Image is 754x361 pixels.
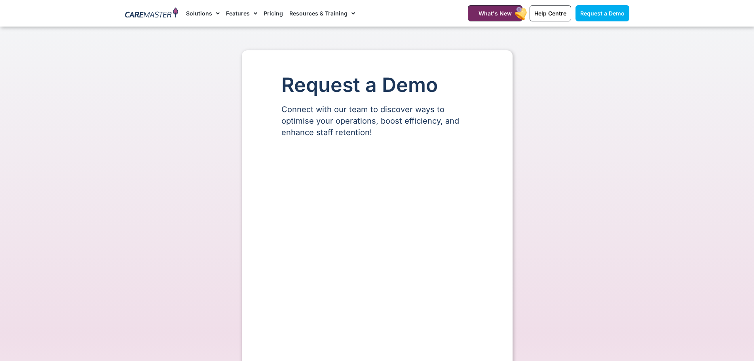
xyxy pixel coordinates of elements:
[530,5,571,21] a: Help Centre
[125,8,179,19] img: CareMaster Logo
[281,74,473,96] h1: Request a Demo
[580,10,625,17] span: Request a Demo
[281,104,473,138] p: Connect with our team to discover ways to optimise your operations, boost efficiency, and enhance...
[534,10,566,17] span: Help Centre
[468,5,522,21] a: What's New
[479,10,512,17] span: What's New
[575,5,629,21] a: Request a Demo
